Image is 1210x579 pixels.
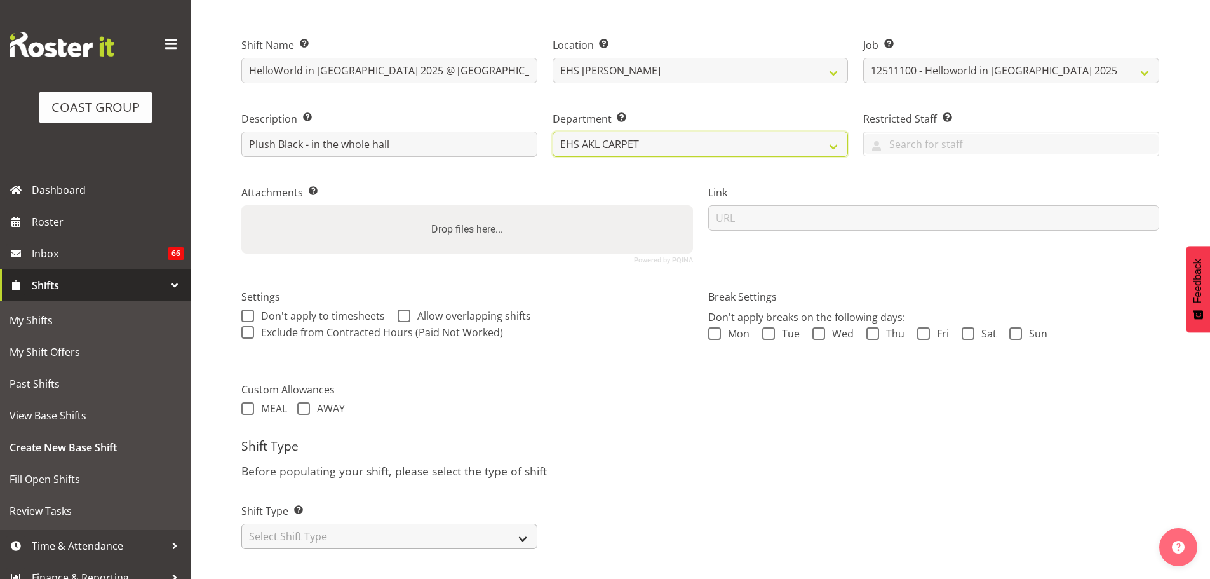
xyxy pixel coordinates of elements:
a: Create New Base Shift [3,432,187,463]
span: Create New Base Shift [10,438,181,457]
a: Fill Open Shifts [3,463,187,495]
span: My Shift Offers [10,343,181,362]
label: Shift Type [241,503,537,519]
span: Allow overlapping shifts [410,310,531,322]
label: Location [553,37,849,53]
label: Description [241,111,537,126]
a: My Shift Offers [3,336,187,368]
span: Sat [974,327,997,340]
a: Powered by PQINA [634,257,693,263]
span: AWAY [310,402,345,415]
p: Don't apply breaks on the following days: [708,310,1160,325]
span: Thu [879,327,904,340]
span: Time & Attendance [32,536,165,555]
span: Feedback [1192,259,1204,303]
label: Shift Name [241,37,537,53]
span: Fill Open Shifts [10,470,181,489]
span: Mon [721,327,750,340]
span: Exclude from Contracted Hours (Paid Not Worked) [261,325,503,339]
div: COAST GROUP [51,98,140,117]
span: MEAL [254,402,287,415]
a: View Base Shifts [3,400,187,432]
label: Settings [241,289,693,304]
span: Inbox [32,244,168,263]
h4: Shift Type [241,439,1159,457]
span: Roster [32,212,184,231]
label: Drop files here... [426,217,508,242]
img: Rosterit website logo [10,32,114,57]
input: Shift Name [241,58,537,83]
a: Past Shifts [3,368,187,400]
span: Wed [825,327,854,340]
span: 66 [168,247,184,260]
span: Tue [775,327,800,340]
label: Job [863,37,1159,53]
label: Attachments [241,185,693,200]
label: Restricted Staff [863,111,1159,126]
img: help-xxl-2.png [1172,541,1185,554]
span: Don't apply to timesheets [254,310,385,322]
button: Feedback - Show survey [1186,246,1210,332]
span: My Shifts [10,311,181,330]
span: View Base Shifts [10,406,181,425]
input: URL [708,205,1160,231]
a: Review Tasks [3,495,187,527]
span: Sun [1022,327,1047,340]
label: Break Settings [708,289,1160,304]
span: Past Shifts [10,374,181,393]
p: Before populating your shift, please select the type of shift [241,464,1159,478]
span: Fri [930,327,949,340]
label: Custom Allowances [241,382,1159,397]
span: Shifts [32,276,165,295]
input: Search for staff [864,134,1159,154]
span: Dashboard [32,181,184,200]
a: My Shifts [3,304,187,336]
span: Review Tasks [10,501,181,521]
label: Link [708,185,1160,200]
input: Description [241,132,537,157]
label: Department [553,111,849,126]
